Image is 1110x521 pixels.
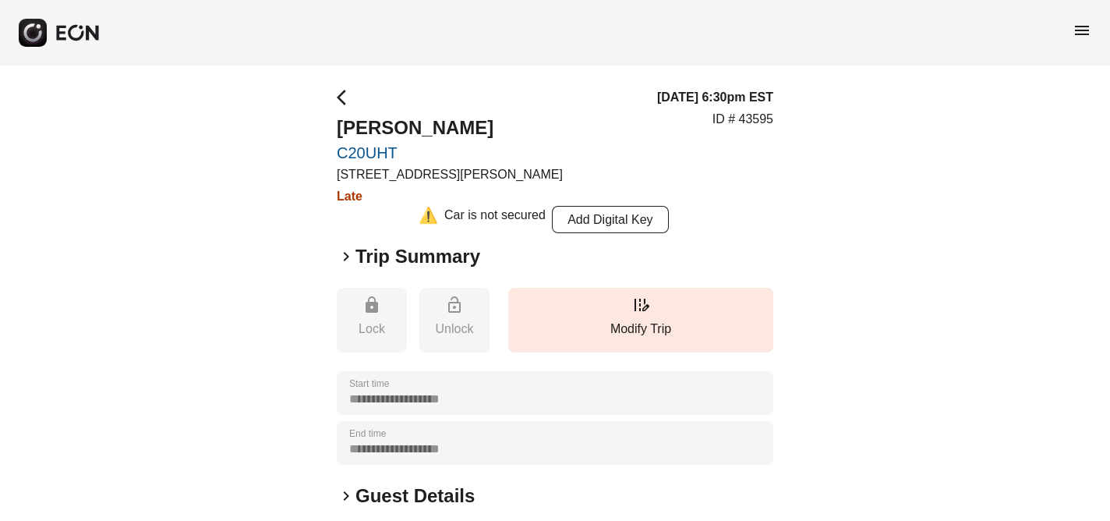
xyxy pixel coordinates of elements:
h2: [PERSON_NAME] [337,115,563,140]
p: ID # 43595 [712,110,773,129]
span: keyboard_arrow_right [337,487,355,505]
a: C20UHT [337,144,563,162]
h2: Trip Summary [355,244,480,269]
button: Modify Trip [508,288,773,353]
span: menu [1073,21,1091,40]
h3: [DATE] 6:30pm EST [657,88,773,107]
span: arrow_back_ios [337,88,355,107]
button: Add Digital Key [552,206,669,233]
p: Modify Trip [516,320,765,338]
div: Car is not secured [444,206,546,233]
p: [STREET_ADDRESS][PERSON_NAME] [337,165,563,184]
span: edit_road [631,296,650,314]
div: ⚠️ [419,206,438,233]
h3: Late [337,187,563,206]
span: keyboard_arrow_right [337,247,355,266]
h2: Guest Details [355,484,475,509]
